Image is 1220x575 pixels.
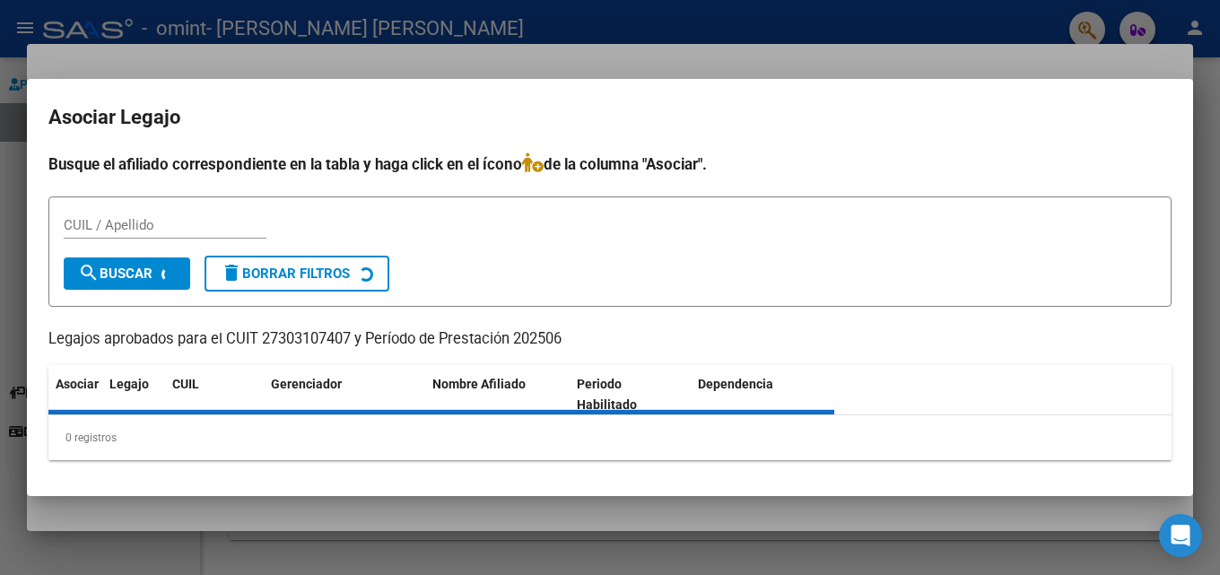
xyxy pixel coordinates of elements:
mat-icon: delete [221,262,242,283]
datatable-header-cell: Nombre Afiliado [425,365,570,424]
div: Open Intercom Messenger [1159,514,1202,557]
p: Legajos aprobados para el CUIT 27303107407 y Período de Prestación 202506 [48,328,1172,351]
span: Periodo Habilitado [577,377,637,412]
span: CUIL [172,377,199,391]
datatable-header-cell: Legajo [102,365,165,424]
button: Buscar [64,257,190,290]
span: Buscar [78,266,152,282]
span: Asociar [56,377,99,391]
span: Gerenciador [271,377,342,391]
button: Borrar Filtros [205,256,389,292]
div: 0 registros [48,415,1172,460]
datatable-header-cell: CUIL [165,365,264,424]
datatable-header-cell: Periodo Habilitado [570,365,691,424]
span: Legajo [109,377,149,391]
h2: Asociar Legajo [48,100,1172,135]
span: Borrar Filtros [221,266,350,282]
datatable-header-cell: Asociar [48,365,102,424]
h4: Busque el afiliado correspondiente en la tabla y haga click en el ícono de la columna "Asociar". [48,152,1172,176]
datatable-header-cell: Dependencia [691,365,835,424]
span: Nombre Afiliado [432,377,526,391]
mat-icon: search [78,262,100,283]
datatable-header-cell: Gerenciador [264,365,425,424]
span: Dependencia [698,377,773,391]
